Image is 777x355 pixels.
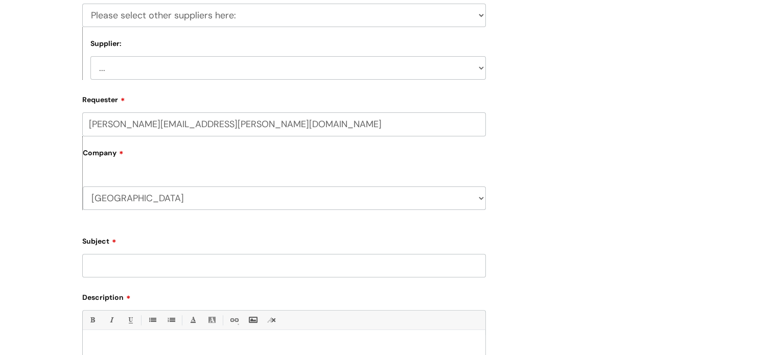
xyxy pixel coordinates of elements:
[227,314,240,326] a: Link
[186,314,199,326] a: Font Color
[82,92,486,104] label: Requester
[82,112,486,136] input: Email
[246,314,259,326] a: Insert Image...
[205,314,218,326] a: Back Color
[265,314,278,326] a: Remove formatting (Ctrl-\)
[82,233,486,246] label: Subject
[124,314,136,326] a: Underline(Ctrl-U)
[164,314,177,326] a: 1. Ordered List (Ctrl-Shift-8)
[105,314,117,326] a: Italic (Ctrl-I)
[86,314,99,326] a: Bold (Ctrl-B)
[83,145,486,168] label: Company
[90,39,122,48] label: Supplier:
[82,290,486,302] label: Description
[146,314,158,326] a: • Unordered List (Ctrl-Shift-7)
